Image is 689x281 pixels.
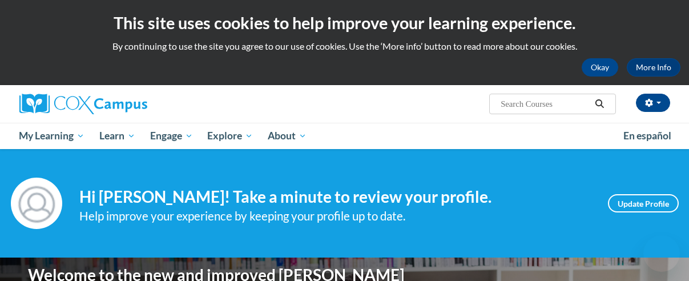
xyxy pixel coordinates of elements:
[200,123,260,149] a: Explore
[19,129,84,143] span: My Learning
[19,94,147,114] img: Cox Campus
[11,123,679,149] div: Main menu
[499,97,591,111] input: Search Courses
[150,129,193,143] span: Engage
[260,123,314,149] a: About
[207,129,253,143] span: Explore
[19,94,225,114] a: Cox Campus
[643,235,680,272] iframe: Button to launch messaging window
[627,58,680,77] a: More Info
[623,130,671,142] span: En español
[268,129,307,143] span: About
[636,94,670,112] button: Account Settings
[99,129,135,143] span: Learn
[608,194,679,212] a: Update Profile
[11,178,62,229] img: Profile Image
[591,97,608,111] button: Search
[143,123,200,149] a: Engage
[9,40,680,53] p: By continuing to use the site you agree to our use of cookies. Use the ‘More info’ button to read...
[616,124,679,148] a: En español
[12,123,92,149] a: My Learning
[79,187,591,207] h4: Hi [PERSON_NAME]! Take a minute to review your profile.
[582,58,618,77] button: Okay
[9,11,680,34] h2: This site uses cookies to help improve your learning experience.
[79,207,591,226] div: Help improve your experience by keeping your profile up to date.
[92,123,143,149] a: Learn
